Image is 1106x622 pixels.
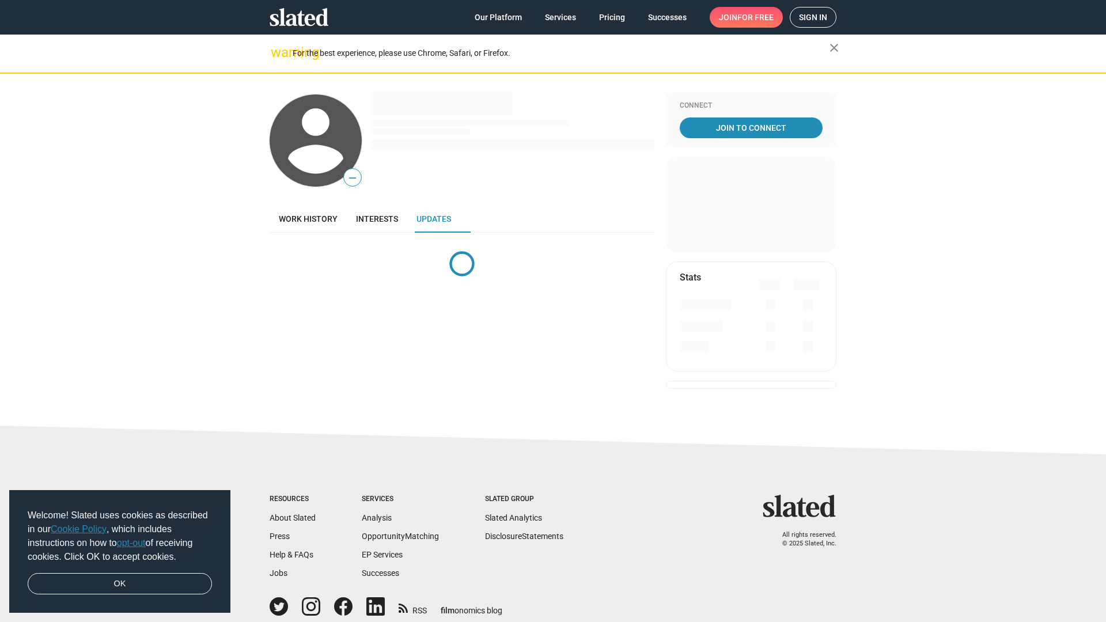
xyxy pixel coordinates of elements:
a: opt-out [117,538,146,548]
span: Our Platform [475,7,522,28]
a: Joinfor free [710,7,783,28]
span: Join [719,7,774,28]
a: Press [270,532,290,541]
span: Services [545,7,576,28]
a: dismiss cookie message [28,573,212,595]
a: About Slated [270,513,316,522]
span: Pricing [599,7,625,28]
a: Jobs [270,568,287,578]
div: cookieconsent [9,490,230,613]
a: Join To Connect [680,117,823,138]
a: Help & FAQs [270,550,313,559]
a: Successes [362,568,399,578]
div: Slated Group [485,495,563,504]
span: film [441,606,454,615]
p: All rights reserved. © 2025 Slated, Inc. [770,531,836,548]
a: OpportunityMatching [362,532,439,541]
a: Work history [270,205,347,233]
span: Join To Connect [682,117,820,138]
span: Updates [416,214,451,223]
span: Work history [279,214,338,223]
span: — [344,170,361,185]
span: Welcome! Slated uses cookies as described in our , which includes instructions on how to of recei... [28,509,212,564]
a: Successes [639,7,696,28]
a: Services [536,7,585,28]
div: For the best experience, please use Chrome, Safari, or Firefox. [293,45,829,61]
a: Cookie Policy [51,524,107,534]
span: for free [737,7,774,28]
a: Our Platform [465,7,531,28]
div: Resources [270,495,316,504]
mat-card-title: Stats [680,271,701,283]
a: RSS [399,598,427,616]
a: Updates [407,205,460,233]
span: Successes [648,7,687,28]
div: Connect [680,101,823,111]
span: Interests [356,214,398,223]
mat-icon: close [827,41,841,55]
a: EP Services [362,550,403,559]
a: Interests [347,205,407,233]
a: DisclosureStatements [485,532,563,541]
a: Slated Analytics [485,513,542,522]
div: Services [362,495,439,504]
a: Sign in [790,7,836,28]
span: Sign in [799,7,827,27]
a: filmonomics blog [441,596,502,616]
mat-icon: warning [271,45,285,59]
a: Pricing [590,7,634,28]
a: Analysis [362,513,392,522]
